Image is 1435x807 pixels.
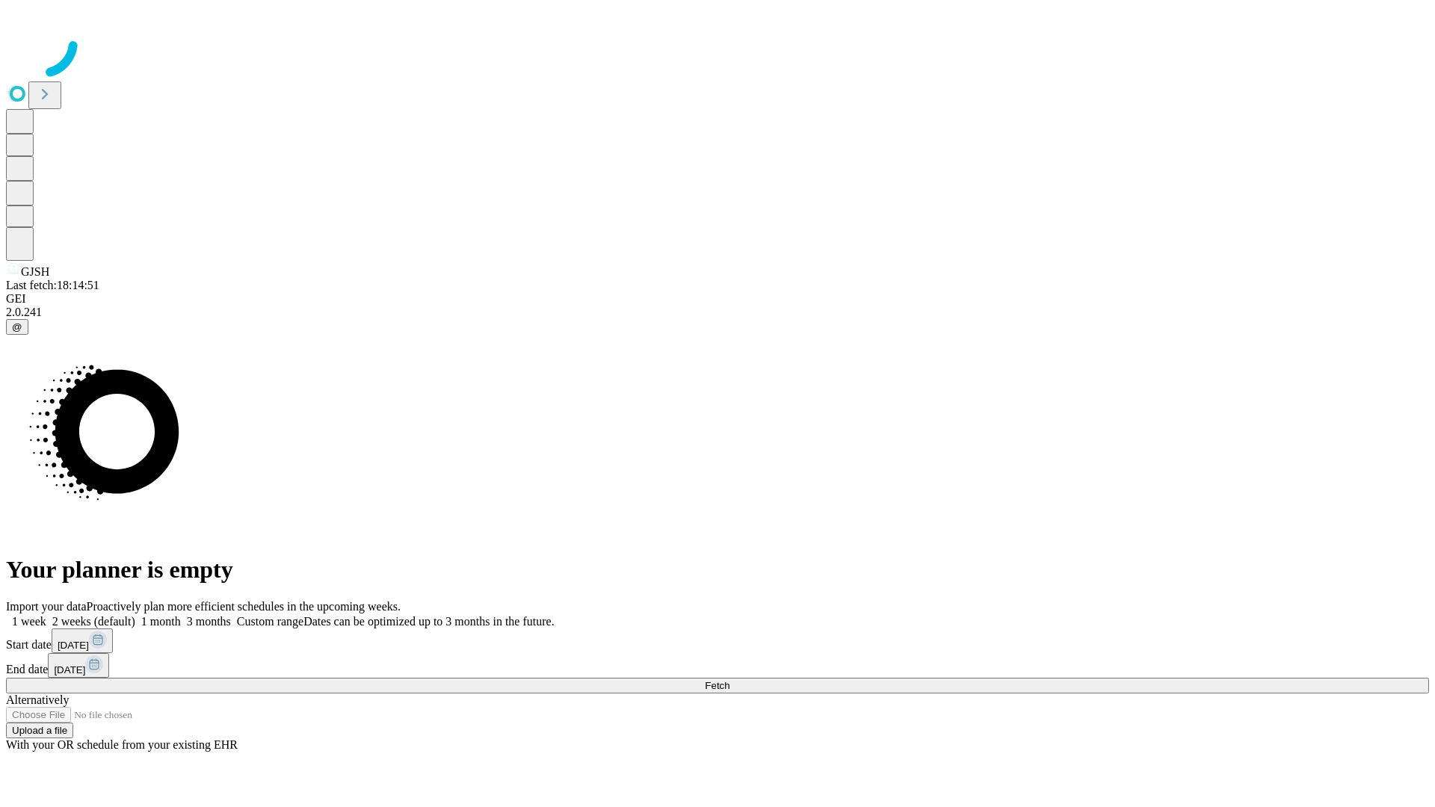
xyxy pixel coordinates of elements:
[6,279,99,291] span: Last fetch: 18:14:51
[12,321,22,333] span: @
[12,615,46,628] span: 1 week
[58,640,89,651] span: [DATE]
[303,615,554,628] span: Dates can be optimized up to 3 months in the future.
[6,292,1429,306] div: GEI
[6,628,1429,653] div: Start date
[6,738,238,751] span: With your OR schedule from your existing EHR
[52,628,113,653] button: [DATE]
[6,678,1429,693] button: Fetch
[54,664,85,675] span: [DATE]
[141,615,181,628] span: 1 month
[21,265,49,278] span: GJSH
[6,600,87,613] span: Import your data
[237,615,303,628] span: Custom range
[6,693,69,706] span: Alternatively
[6,556,1429,584] h1: Your planner is empty
[48,653,109,678] button: [DATE]
[87,600,401,613] span: Proactively plan more efficient schedules in the upcoming weeks.
[52,615,135,628] span: 2 weeks (default)
[6,723,73,738] button: Upload a file
[6,319,28,335] button: @
[705,680,729,691] span: Fetch
[6,653,1429,678] div: End date
[6,306,1429,319] div: 2.0.241
[187,615,231,628] span: 3 months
